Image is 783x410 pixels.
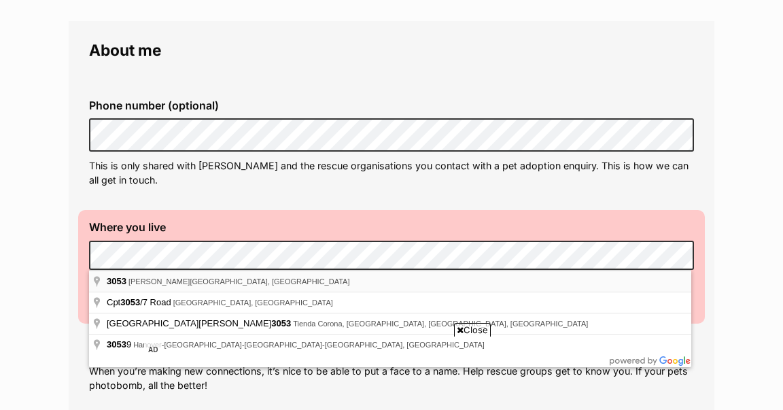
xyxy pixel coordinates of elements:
label: Where you live [89,221,694,233]
span: Tienda Corona, [GEOGRAPHIC_DATA], [GEOGRAPHIC_DATA], [GEOGRAPHIC_DATA] [293,320,588,328]
p: When you’re making new connections, it’s nice to be able to put a face to a name. Help rescue gro... [89,364,694,393]
span: 3053 [107,339,126,349]
span: 3053 [271,318,291,328]
iframe: Advertisement [144,342,639,403]
span: 9 [107,339,133,349]
span: [GEOGRAPHIC_DATA], [GEOGRAPHIC_DATA] [173,298,333,307]
label: Phone number (optional) [89,99,694,112]
span: [GEOGRAPHIC_DATA][PERSON_NAME] [107,318,293,328]
p: This is only shared with [PERSON_NAME] and the rescue organisations you contact with a pet adopti... [89,158,694,188]
legend: About me [89,41,694,59]
span: Hanover-[GEOGRAPHIC_DATA]-[GEOGRAPHIC_DATA]-[GEOGRAPHIC_DATA], [GEOGRAPHIC_DATA] [133,341,485,349]
span: [PERSON_NAME][GEOGRAPHIC_DATA], [GEOGRAPHIC_DATA] [128,277,350,286]
span: Close [454,323,491,337]
span: AD [144,342,162,358]
span: Cpt /7 Road [107,297,173,307]
span: 3053 [120,297,140,307]
span: 3053 [107,276,126,286]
